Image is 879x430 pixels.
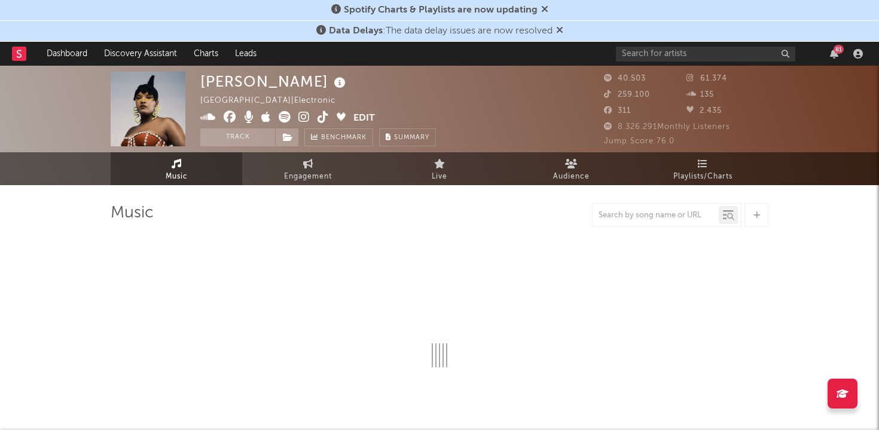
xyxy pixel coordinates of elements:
[604,107,631,115] span: 311
[830,49,838,59] button: 81
[637,152,768,185] a: Playlists/Charts
[353,111,375,126] button: Edit
[321,131,367,145] span: Benchmark
[505,152,637,185] a: Audience
[329,26,383,36] span: Data Delays
[541,5,548,15] span: Dismiss
[432,170,447,184] span: Live
[185,42,227,66] a: Charts
[111,152,242,185] a: Music
[686,91,714,99] span: 135
[242,152,374,185] a: Engagement
[200,94,349,108] div: [GEOGRAPHIC_DATA] | Electronic
[604,123,730,131] span: 8.326.291 Monthly Listeners
[593,211,719,220] input: Search by song name or URL
[394,134,429,141] span: Summary
[673,170,732,184] span: Playlists/Charts
[344,5,538,15] span: Spotify Charts & Playlists are now updating
[284,170,332,184] span: Engagement
[686,75,727,82] span: 61.374
[604,91,650,99] span: 259.100
[227,42,265,66] a: Leads
[604,137,674,145] span: Jump Score: 76.0
[166,170,188,184] span: Music
[834,45,844,54] div: 81
[38,42,96,66] a: Dashboard
[304,128,373,146] a: Benchmark
[616,47,795,62] input: Search for artists
[553,170,590,184] span: Audience
[556,26,563,36] span: Dismiss
[604,75,646,82] span: 40.503
[374,152,505,185] a: Live
[200,128,275,146] button: Track
[96,42,185,66] a: Discovery Assistant
[379,128,436,146] button: Summary
[686,107,722,115] span: 2.435
[200,72,349,91] div: [PERSON_NAME]
[329,26,553,36] span: : The data delay issues are now resolved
